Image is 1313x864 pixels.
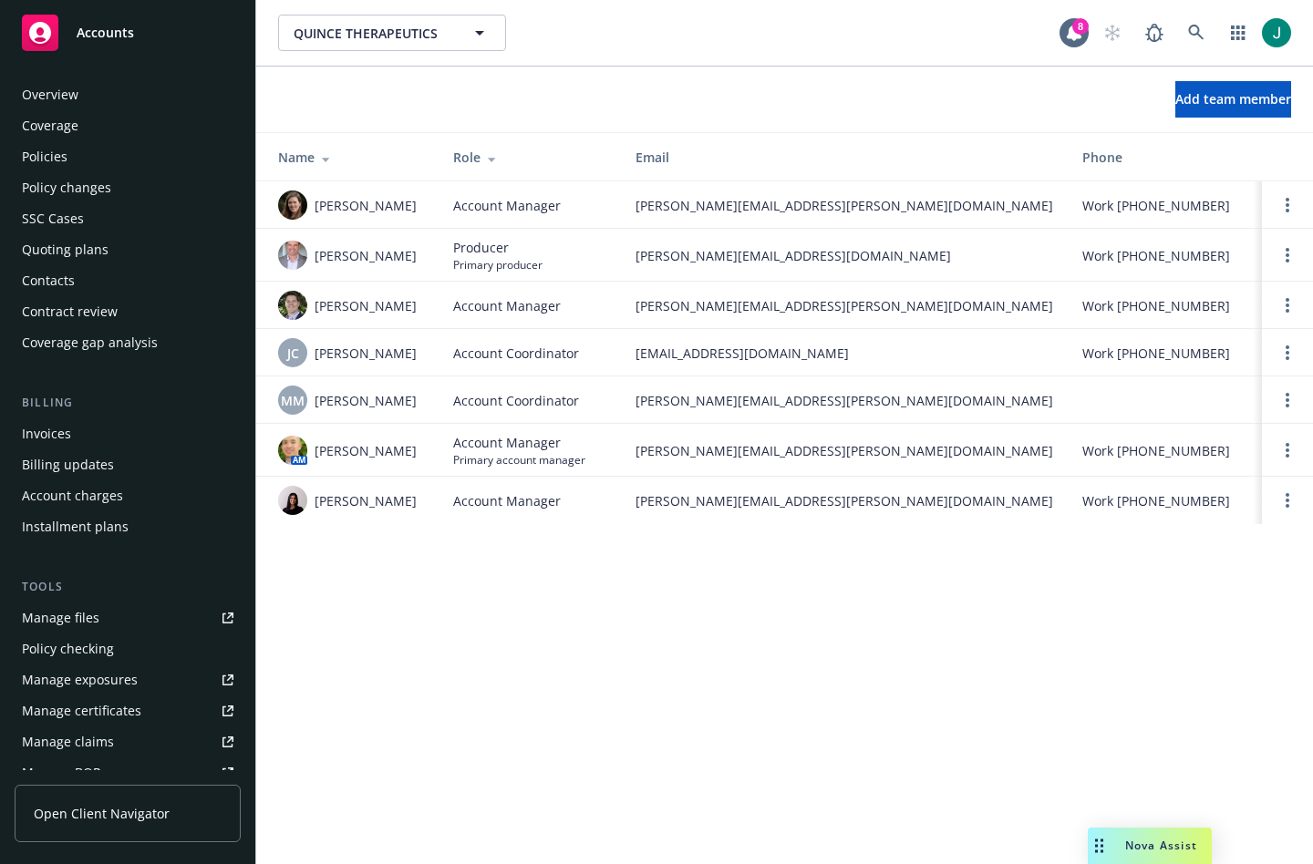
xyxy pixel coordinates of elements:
span: Primary account manager [453,452,585,468]
a: Open options [1277,342,1298,364]
div: Contract review [22,297,118,326]
img: photo [1262,18,1291,47]
span: Work [PHONE_NUMBER] [1082,344,1230,363]
a: Open options [1277,294,1298,316]
div: Manage certificates [22,696,141,725]
span: Account Manager [453,433,585,452]
span: Account Coordinator [453,391,579,410]
div: Installment plans [22,512,129,541]
span: [PERSON_NAME][EMAIL_ADDRESS][PERSON_NAME][DOMAIN_NAME] [636,441,1053,460]
span: Account Manager [453,296,561,315]
a: Billing updates [15,450,241,479]
span: Work [PHONE_NUMBER] [1082,246,1230,265]
a: Installment plans [15,512,241,541]
a: Accounts [15,7,241,58]
div: Manage claims [22,727,114,756]
a: Search [1178,15,1215,51]
span: Open Client Navigator [34,804,170,823]
div: Coverage [22,111,78,140]
a: Overview [15,80,241,109]
span: [PERSON_NAME] [315,246,417,265]
div: Manage BORs [22,758,108,787]
span: Account Manager [453,491,561,510]
div: Manage files [22,603,99,633]
a: Policy changes [15,173,241,202]
a: Open options [1277,244,1298,266]
div: Invoices [22,419,71,448]
img: photo [278,190,307,220]
div: Quoting plans [22,235,109,264]
a: Account charges [15,481,241,510]
button: Nova Assist [1088,828,1212,864]
a: SSC Cases [15,204,241,233]
span: Work [PHONE_NUMBER] [1082,296,1230,315]
a: Report a Bug [1136,15,1173,51]
div: Contacts [22,266,75,295]
button: QUINCE THERAPEUTICS [278,15,506,51]
span: [PERSON_NAME] [315,491,417,510]
span: [PERSON_NAME][EMAIL_ADDRESS][DOMAIN_NAME] [636,246,1053,265]
button: Add team member [1175,81,1291,118]
img: photo [278,241,307,270]
span: Accounts [77,26,134,40]
div: Drag to move [1088,828,1111,864]
div: Policy checking [22,634,114,663]
a: Manage claims [15,727,241,756]
span: Nova Assist [1125,838,1197,853]
div: Role [453,148,606,167]
a: Manage certificates [15,696,241,725]
span: [PERSON_NAME] [315,344,417,363]
a: Manage files [15,603,241,633]
span: Add team member [1175,90,1291,108]
span: Work [PHONE_NUMBER] [1082,491,1230,510]
a: Coverage [15,111,241,140]
a: Policies [15,142,241,171]
div: Policies [22,142,67,171]
span: [PERSON_NAME] [315,391,417,410]
a: Contacts [15,266,241,295]
img: photo [278,436,307,465]
div: Policy changes [22,173,111,202]
span: [PERSON_NAME] [315,441,417,460]
span: [EMAIL_ADDRESS][DOMAIN_NAME] [636,344,1053,363]
span: Work [PHONE_NUMBER] [1082,196,1230,215]
a: Manage exposures [15,665,241,694]
img: photo [278,486,307,515]
span: Primary producer [453,257,543,273]
span: [PERSON_NAME][EMAIL_ADDRESS][PERSON_NAME][DOMAIN_NAME] [636,491,1053,510]
a: Start snowing [1094,15,1131,51]
div: Coverage gap analysis [22,328,158,357]
div: Billing [15,394,241,412]
div: Manage exposures [22,665,138,694]
a: Contract review [15,297,241,326]
span: [PERSON_NAME][EMAIL_ADDRESS][PERSON_NAME][DOMAIN_NAME] [636,296,1053,315]
a: Coverage gap analysis [15,328,241,357]
a: Switch app [1220,15,1256,51]
div: Email [636,148,1053,167]
span: [PERSON_NAME] [315,296,417,315]
div: Phone [1082,148,1235,167]
div: 8 [1072,18,1089,35]
img: photo [278,291,307,320]
div: Name [278,148,424,167]
span: MM [281,391,305,410]
div: SSC Cases [22,204,84,233]
span: Work [PHONE_NUMBER] [1082,441,1230,460]
a: Open options [1277,194,1298,216]
span: [PERSON_NAME][EMAIL_ADDRESS][PERSON_NAME][DOMAIN_NAME] [636,196,1053,215]
span: Account Manager [453,196,561,215]
a: Invoices [15,419,241,448]
span: [PERSON_NAME][EMAIL_ADDRESS][PERSON_NAME][DOMAIN_NAME] [636,391,1053,410]
span: [PERSON_NAME] [315,196,417,215]
div: Billing updates [22,450,114,479]
a: Open options [1277,389,1298,411]
a: Manage BORs [15,758,241,787]
span: QUINCE THERAPEUTICS [294,24,451,43]
a: Quoting plans [15,235,241,264]
span: JC [287,344,299,363]
div: Account charges [22,481,123,510]
div: Overview [22,80,78,109]
a: Open options [1277,489,1298,511]
span: Account Coordinator [453,344,579,363]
